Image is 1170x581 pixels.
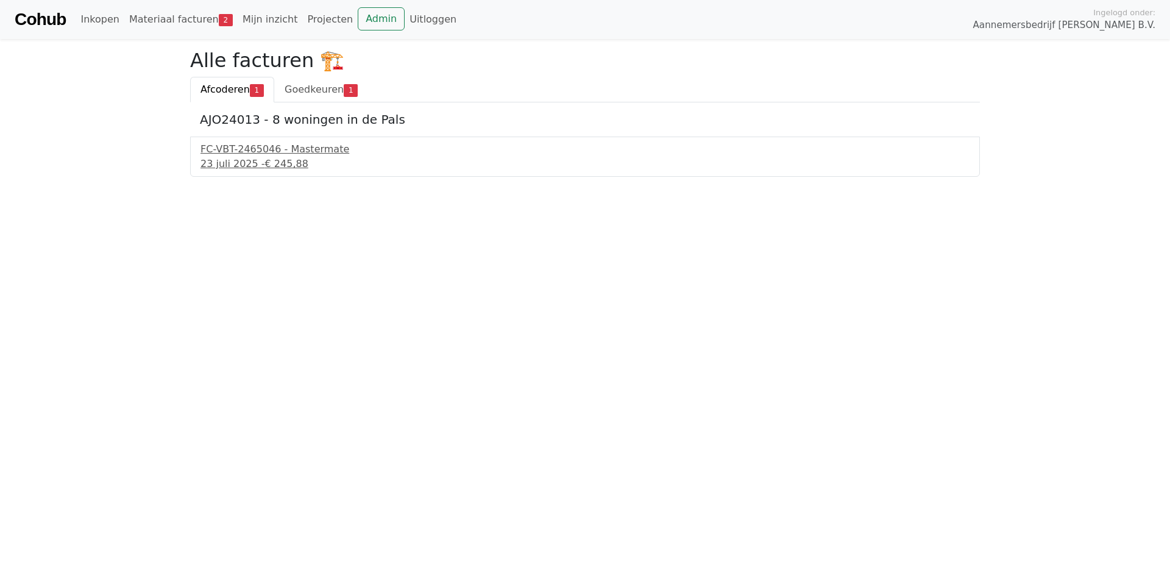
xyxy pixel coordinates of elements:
[200,142,970,171] a: FC-VBT-2465046 - Mastermate23 juli 2025 -€ 245,88
[302,7,358,32] a: Projecten
[200,142,970,157] div: FC-VBT-2465046 - Mastermate
[200,157,970,171] div: 23 juli 2025 -
[238,7,303,32] a: Mijn inzicht
[200,112,970,127] h5: AJO24013 - 8 woningen in de Pals
[200,84,250,95] span: Afcoderen
[76,7,124,32] a: Inkopen
[190,49,980,72] h2: Alle facturen 🏗️
[274,77,368,102] a: Goedkeuren1
[973,18,1155,32] span: Aannemersbedrijf [PERSON_NAME] B.V.
[265,158,308,169] span: € 245,88
[219,14,233,26] span: 2
[124,7,238,32] a: Materiaal facturen2
[250,84,264,96] span: 1
[285,84,344,95] span: Goedkeuren
[405,7,461,32] a: Uitloggen
[190,77,274,102] a: Afcoderen1
[358,7,405,30] a: Admin
[344,84,358,96] span: 1
[1093,7,1155,18] span: Ingelogd onder:
[15,5,66,34] a: Cohub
